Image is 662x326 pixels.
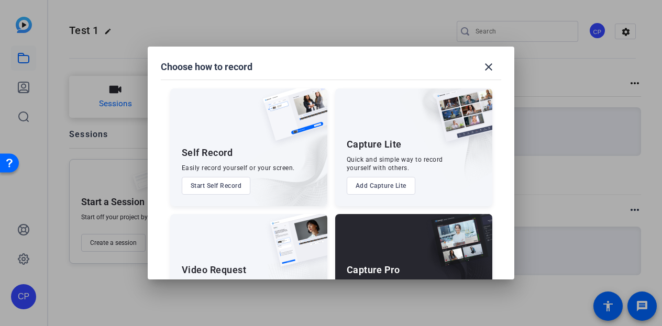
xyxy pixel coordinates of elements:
[347,138,402,151] div: Capture Lite
[161,61,252,73] h1: Choose how to record
[423,214,492,278] img: capture-pro.png
[182,264,247,276] div: Video Request
[399,88,492,193] img: embarkstudio-capture-lite.png
[347,177,415,195] button: Add Capture Lite
[182,164,295,172] div: Easily record yourself or your screen.
[262,214,327,277] img: ugc-content.png
[347,264,400,276] div: Capture Pro
[427,88,492,152] img: capture-lite.png
[236,111,327,206] img: embarkstudio-self-record.png
[347,155,443,172] div: Quick and simple way to record yourself with others.
[182,147,233,159] div: Self Record
[182,177,251,195] button: Start Self Record
[255,88,327,151] img: self-record.png
[482,61,495,73] mat-icon: close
